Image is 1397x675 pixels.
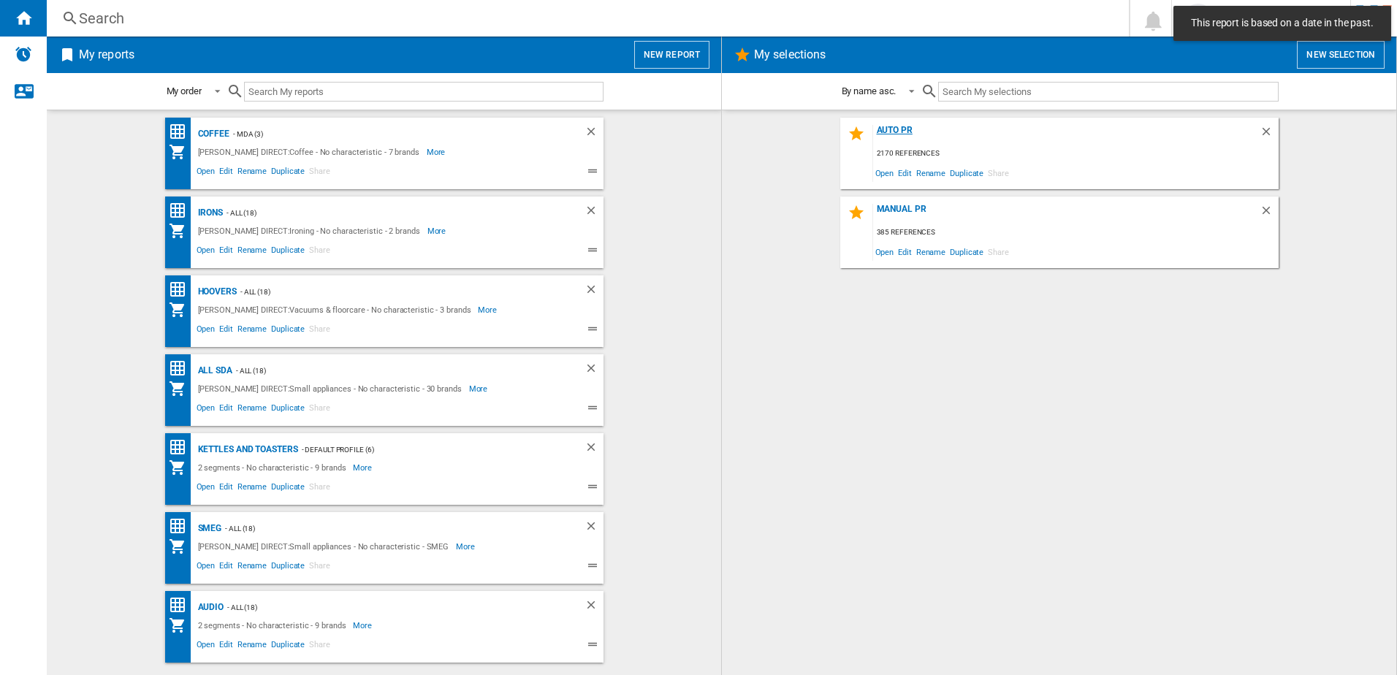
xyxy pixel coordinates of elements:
[237,283,555,301] div: - ALL (18)
[217,322,235,340] span: Edit
[269,480,307,497] span: Duplicate
[169,123,194,141] div: Price Ranking
[307,559,332,576] span: Share
[217,401,235,419] span: Edit
[307,401,332,419] span: Share
[217,559,235,576] span: Edit
[307,638,332,655] span: Share
[585,441,604,459] div: Delete
[194,559,218,576] span: Open
[986,163,1011,183] span: Share
[307,243,332,261] span: Share
[456,538,477,555] span: More
[873,145,1279,163] div: 2170 references
[873,224,1279,242] div: 385 references
[235,322,269,340] span: Rename
[269,164,307,182] span: Duplicate
[15,45,32,63] img: alerts-logo.svg
[194,638,218,655] span: Open
[194,125,229,143] div: Coffee
[938,82,1278,102] input: Search My selections
[169,143,194,161] div: My Assortment
[478,301,499,319] span: More
[914,242,948,262] span: Rename
[169,617,194,634] div: My Assortment
[307,164,332,182] span: Share
[427,143,448,161] span: More
[298,441,555,459] div: - Default profile (6)
[223,204,555,222] div: - ALL (18)
[269,559,307,576] span: Duplicate
[751,41,829,69] h2: My selections
[585,125,604,143] div: Delete
[221,519,555,538] div: - ALL (18)
[194,401,218,419] span: Open
[194,598,224,617] div: Audio
[79,8,1091,28] div: Search
[169,202,194,220] div: Price Ranking
[307,322,332,340] span: Share
[873,242,897,262] span: Open
[169,301,194,319] div: My Assortment
[873,204,1260,224] div: MANUAL PR
[948,163,986,183] span: Duplicate
[896,242,914,262] span: Edit
[873,163,897,183] span: Open
[194,164,218,182] span: Open
[194,143,427,161] div: [PERSON_NAME] DIRECT:Coffee - No characteristic - 7 brands
[269,638,307,655] span: Duplicate
[986,242,1011,262] span: Share
[269,401,307,419] span: Duplicate
[169,438,194,457] div: Price Ranking
[634,41,709,69] button: New report
[1260,204,1279,224] div: Delete
[169,359,194,378] div: Price Ranking
[235,243,269,261] span: Rename
[1297,41,1385,69] button: New selection
[169,538,194,555] div: My Assortment
[76,41,137,69] h2: My reports
[232,362,555,380] div: - ALL (18)
[896,163,914,183] span: Edit
[169,459,194,476] div: My Assortment
[307,480,332,497] span: Share
[194,322,218,340] span: Open
[948,242,986,262] span: Duplicate
[194,519,222,538] div: SMEG
[269,243,307,261] span: Duplicate
[1187,16,1378,31] span: This report is based on a date in the past.
[194,243,218,261] span: Open
[217,164,235,182] span: Edit
[1260,125,1279,145] div: Delete
[194,204,224,222] div: Irons
[235,401,269,419] span: Rename
[585,283,604,301] div: Delete
[194,617,354,634] div: 2 segments - No characteristic - 9 brands
[353,617,374,634] span: More
[914,163,948,183] span: Rename
[169,517,194,535] div: Price Ranking
[194,301,479,319] div: [PERSON_NAME] DIRECT:Vacuums & floorcare - No characteristic - 3 brands
[194,380,469,397] div: [PERSON_NAME] DIRECT:Small appliances - No characteristic - 30 brands
[169,222,194,240] div: My Assortment
[224,598,555,617] div: - ALL (18)
[427,222,449,240] span: More
[585,362,604,380] div: Delete
[353,459,374,476] span: More
[194,480,218,497] span: Open
[217,243,235,261] span: Edit
[194,538,457,555] div: [PERSON_NAME] DIRECT:Small appliances - No characteristic - SMEG
[194,459,354,476] div: 2 segments - No characteristic - 9 brands
[169,281,194,299] div: Price Ranking
[842,85,897,96] div: By name asc.
[167,85,202,96] div: My order
[269,322,307,340] span: Duplicate
[873,125,1260,145] div: AUTO PR
[217,480,235,497] span: Edit
[217,638,235,655] span: Edit
[244,82,604,102] input: Search My reports
[169,596,194,614] div: Price Ranking
[585,598,604,617] div: Delete
[194,362,232,380] div: All SDA
[169,380,194,397] div: My Assortment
